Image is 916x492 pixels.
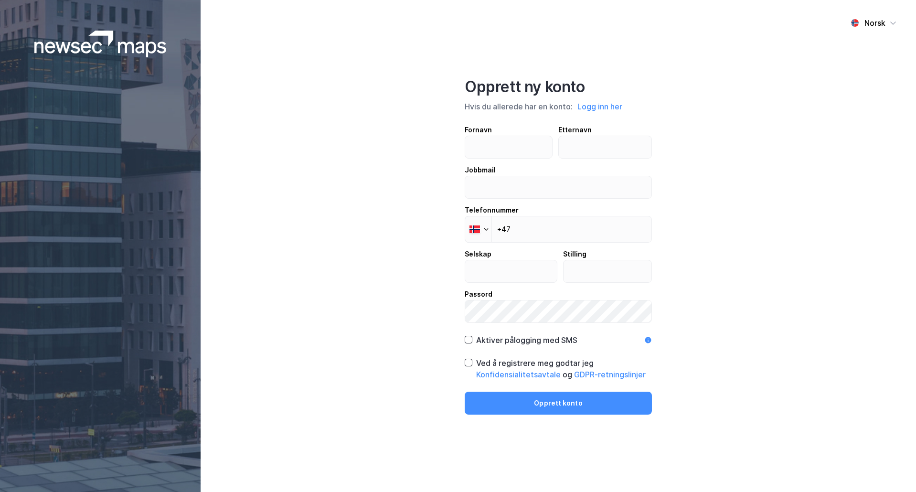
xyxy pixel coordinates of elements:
[575,100,625,113] button: Logg inn her
[476,334,577,346] div: Aktiver pålogging med SMS
[465,216,652,243] input: Telefonnummer
[465,100,652,113] div: Hvis du allerede har en konto:
[34,31,167,57] img: logoWhite.bf58a803f64e89776f2b079ca2356427.svg
[465,248,557,260] div: Selskap
[465,216,491,242] div: Norway: + 47
[465,204,652,216] div: Telefonnummer
[465,124,553,136] div: Fornavn
[465,77,652,96] div: Opprett ny konto
[465,289,652,300] div: Passord
[563,248,652,260] div: Stilling
[465,392,652,415] button: Opprett konto
[864,17,885,29] div: Norsk
[465,164,652,176] div: Jobbmail
[476,357,652,380] div: Ved å registrere meg godtar jeg og
[558,124,652,136] div: Etternavn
